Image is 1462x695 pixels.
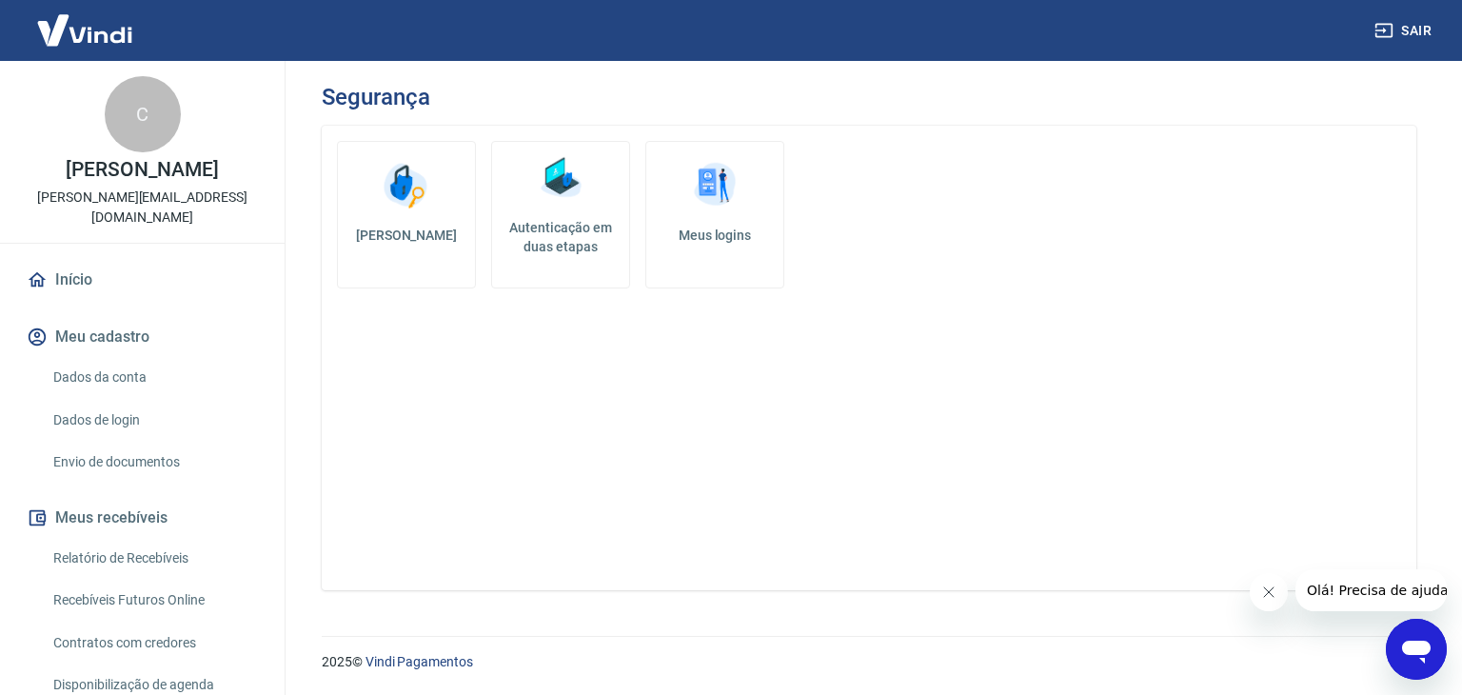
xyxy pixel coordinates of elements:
p: [PERSON_NAME] [66,160,218,180]
a: Início [23,259,262,301]
a: Vindi Pagamentos [365,654,473,669]
span: Olá! Precisa de ajuda? [11,13,160,29]
img: Vindi [23,1,147,59]
a: Meus logins [645,141,784,288]
h5: [PERSON_NAME] [353,226,460,245]
a: Relatório de Recebíveis [46,539,262,578]
a: Recebíveis Futuros Online [46,581,262,620]
img: Meus logins [686,157,743,214]
a: Contratos com credores [46,624,262,663]
p: 2025 © [322,652,1416,672]
iframe: Fechar mensagem [1250,573,1288,611]
a: Dados da conta [46,358,262,397]
iframe: Botão para abrir a janela de mensagens [1386,619,1447,680]
h3: Segurança [322,84,429,110]
a: Dados de login [46,401,262,440]
img: Autenticação em duas etapas [532,149,589,207]
button: Meu cadastro [23,316,262,358]
button: Meus recebíveis [23,497,262,539]
a: [PERSON_NAME] [337,141,476,288]
h5: Meus logins [662,226,768,245]
img: Alterar senha [378,157,435,214]
iframe: Mensagem da empresa [1295,569,1447,611]
p: [PERSON_NAME][EMAIL_ADDRESS][DOMAIN_NAME] [15,188,269,228]
a: Autenticação em duas etapas [491,141,630,288]
a: Envio de documentos [46,443,262,482]
div: C [105,76,181,152]
h5: Autenticação em duas etapas [500,218,622,256]
button: Sair [1371,13,1439,49]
